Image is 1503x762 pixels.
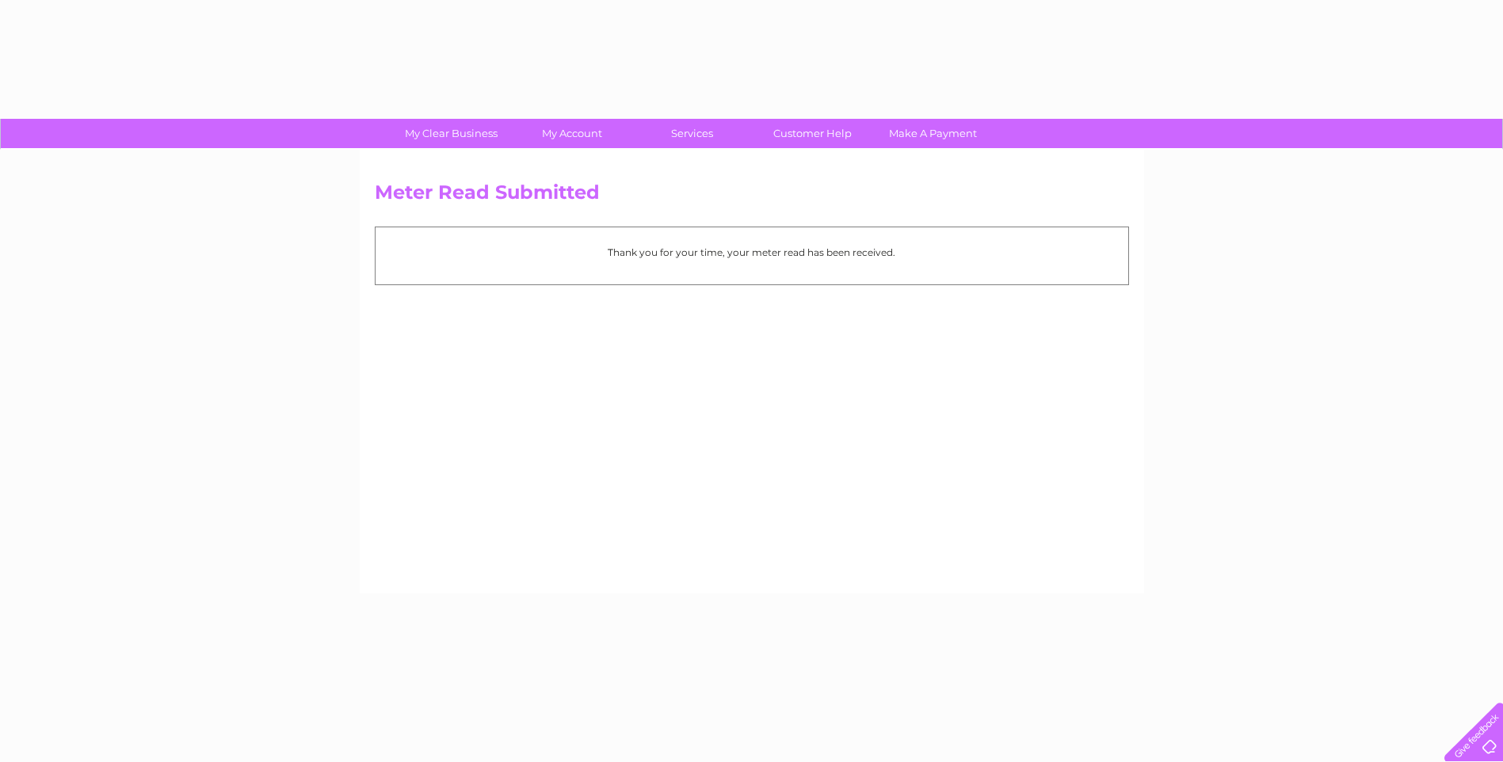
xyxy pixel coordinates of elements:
[383,245,1120,260] p: Thank you for your time, your meter read has been received.
[375,181,1129,211] h2: Meter Read Submitted
[627,119,757,148] a: Services
[747,119,878,148] a: Customer Help
[506,119,637,148] a: My Account
[386,119,517,148] a: My Clear Business
[868,119,998,148] a: Make A Payment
